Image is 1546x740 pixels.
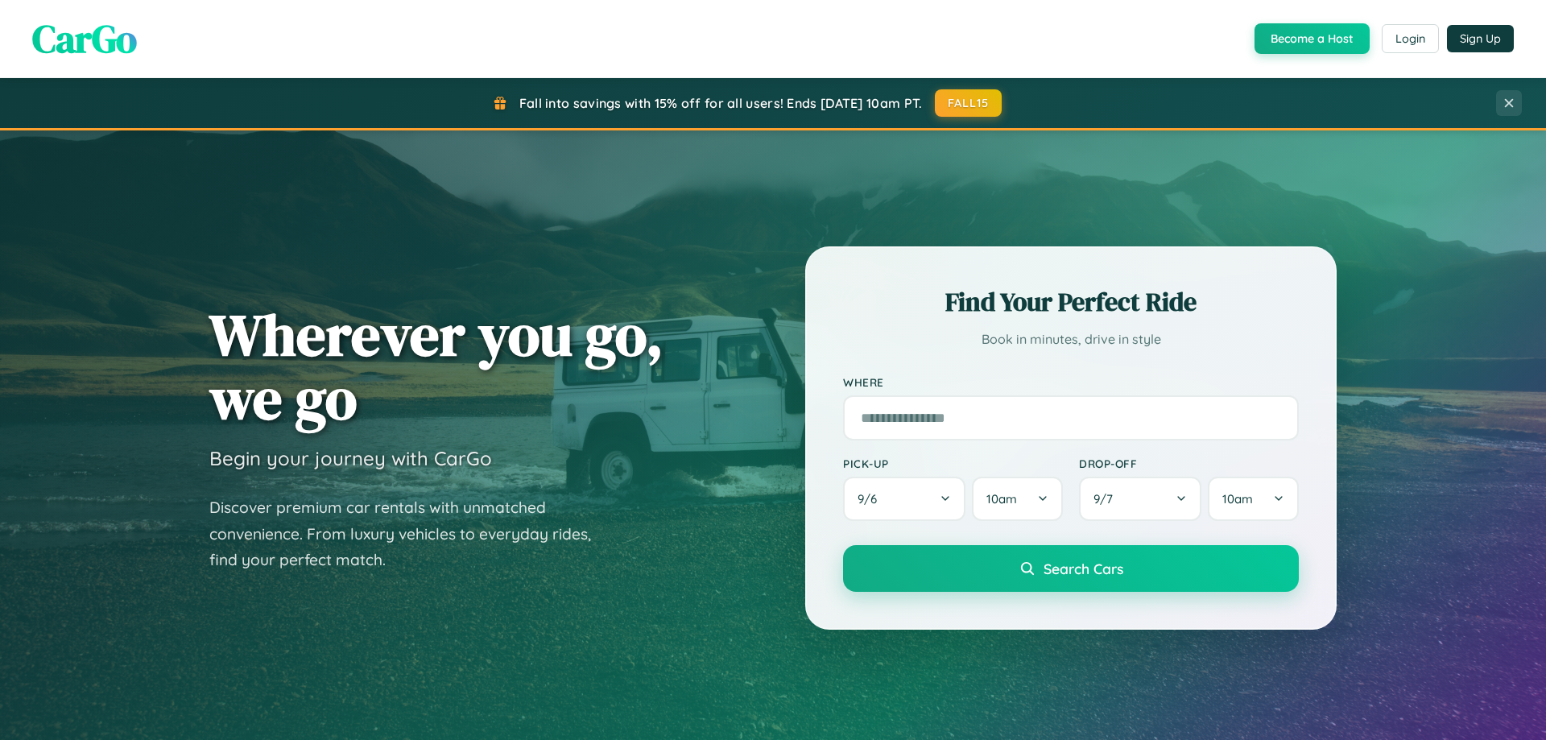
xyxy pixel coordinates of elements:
[935,89,1002,117] button: FALL15
[1447,25,1514,52] button: Sign Up
[32,12,137,65] span: CarGo
[1255,23,1370,54] button: Become a Host
[843,477,965,521] button: 9/6
[843,545,1299,592] button: Search Cars
[1382,24,1439,53] button: Login
[519,95,923,111] span: Fall into savings with 15% off for all users! Ends [DATE] 10am PT.
[1079,457,1299,470] label: Drop-off
[1079,477,1201,521] button: 9/7
[209,303,663,430] h1: Wherever you go, we go
[843,284,1299,320] h2: Find Your Perfect Ride
[1093,491,1121,506] span: 9 / 7
[858,491,885,506] span: 9 / 6
[986,491,1017,506] span: 10am
[1222,491,1253,506] span: 10am
[209,494,612,573] p: Discover premium car rentals with unmatched convenience. From luxury vehicles to everyday rides, ...
[1044,560,1123,577] span: Search Cars
[843,457,1063,470] label: Pick-up
[972,477,1063,521] button: 10am
[843,328,1299,351] p: Book in minutes, drive in style
[209,446,492,470] h3: Begin your journey with CarGo
[1208,477,1299,521] button: 10am
[843,375,1299,389] label: Where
